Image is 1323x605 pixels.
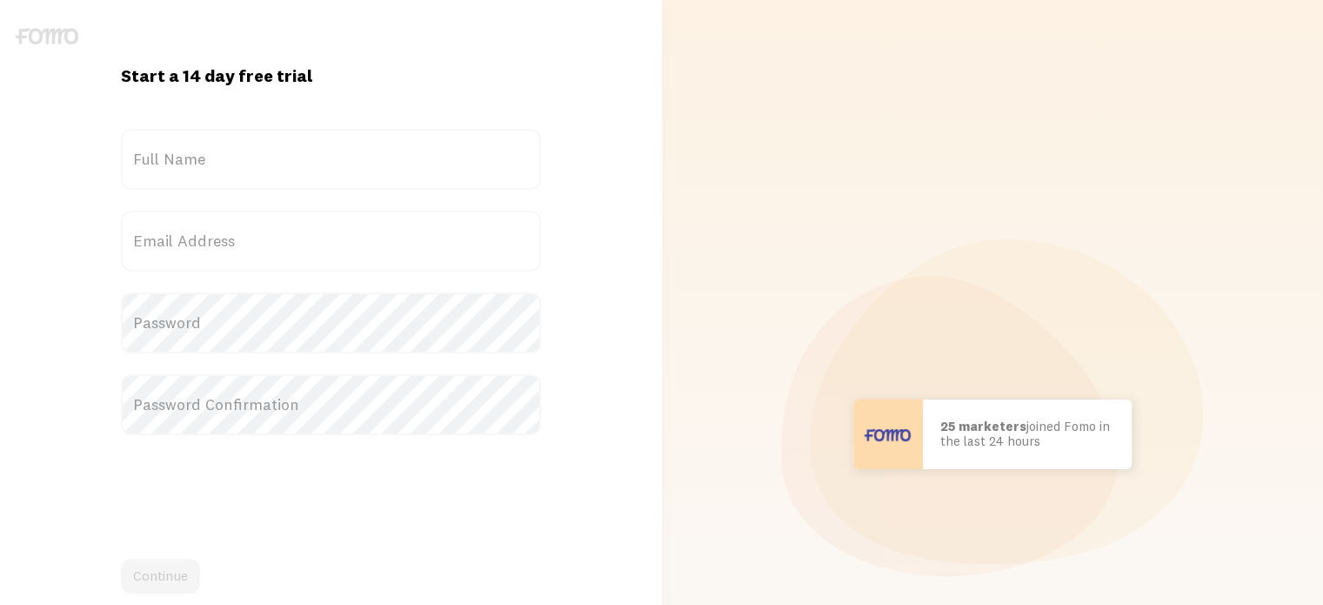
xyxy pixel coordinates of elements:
[121,64,541,87] h1: Start a 14 day free trial
[121,374,541,435] label: Password Confirmation
[940,420,1114,448] p: joined Fomo in the last 24 hours
[121,129,541,190] label: Full Name
[16,28,78,44] img: fomo-logo-gray-b99e0e8ada9f9040e2984d0d95b3b12da0074ffd48d1e5cb62ac37fc77b0b268.svg
[121,211,541,272] label: Email Address
[940,418,1026,434] b: 25 marketers
[853,400,923,469] img: User avatar
[121,292,541,353] label: Password
[121,456,385,524] iframe: reCAPTCHA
